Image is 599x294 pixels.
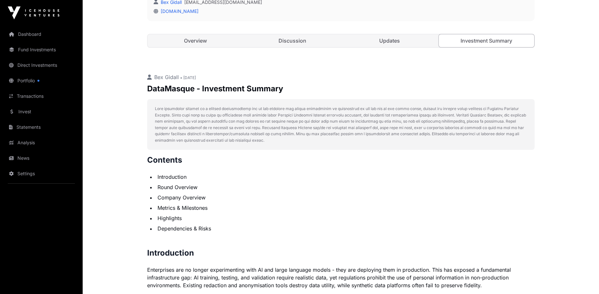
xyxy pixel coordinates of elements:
a: Discussion [245,34,340,47]
a: Portfolio [5,74,77,88]
h2: Introduction [147,248,534,258]
li: Highlights [156,214,534,222]
a: Transactions [5,89,77,103]
a: [DOMAIN_NAME] [158,8,198,14]
li: Introduction [156,173,534,181]
span: • [DATE] [180,75,196,80]
p: DataMasque - Investment Summary [147,84,534,94]
a: Direct Investments [5,58,77,72]
a: Statements [5,120,77,134]
p: Enterprises are no longer experimenting with AI and large language models - they are deploying th... [147,266,534,289]
a: Fund Investments [5,43,77,57]
li: Dependencies & Risks [156,225,534,232]
li: Company Overview [156,194,534,201]
a: Updates [341,34,437,47]
a: Settings [5,167,77,181]
h2: Contents [147,155,534,165]
img: Icehouse Ventures Logo [8,6,59,19]
nav: Tabs [147,34,534,47]
a: News [5,151,77,165]
a: Dashboard [5,27,77,41]
p: Bex Gidall [147,73,534,81]
iframe: Chat Widget [567,263,599,294]
p: Lore ipsumdolor sitamet co a elitsed doeiusmodtemp inc ut lab etdolore mag aliqua enimadminim ve ... [155,106,527,143]
li: Metrics & Milestones [156,204,534,212]
a: Analysis [5,136,77,150]
a: Investment Summary [438,34,535,47]
a: Invest [5,105,77,119]
a: Overview [147,34,243,47]
li: Round Overview [156,183,534,191]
